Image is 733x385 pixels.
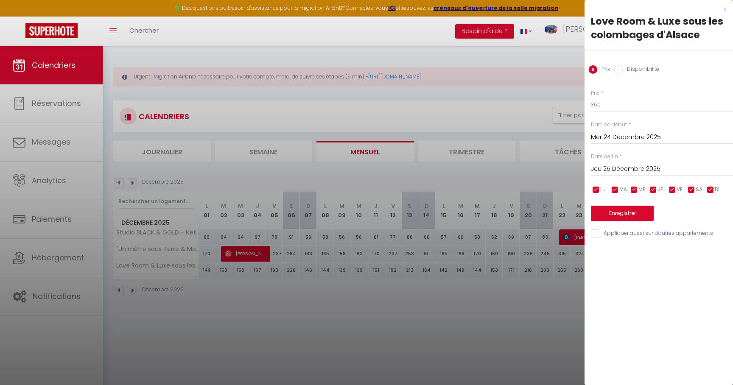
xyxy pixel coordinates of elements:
[696,186,702,194] span: SA
[623,65,659,75] label: Disponibilité
[591,206,654,221] button: Enregistrer
[638,186,645,194] span: ME
[7,3,32,29] button: Ouvrir le widget de chat LiveChat
[600,186,606,194] span: LU
[677,186,683,194] span: VE
[597,65,610,75] label: Prix
[591,121,627,129] label: Date de début
[591,89,599,98] label: Prix
[657,186,663,194] span: JE
[585,4,727,14] div: x
[715,186,719,194] span: DI
[591,14,727,42] div: Love Room & Luxe sous les colombages d'Alsace
[619,186,627,194] span: MA
[591,153,618,161] label: Date de fin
